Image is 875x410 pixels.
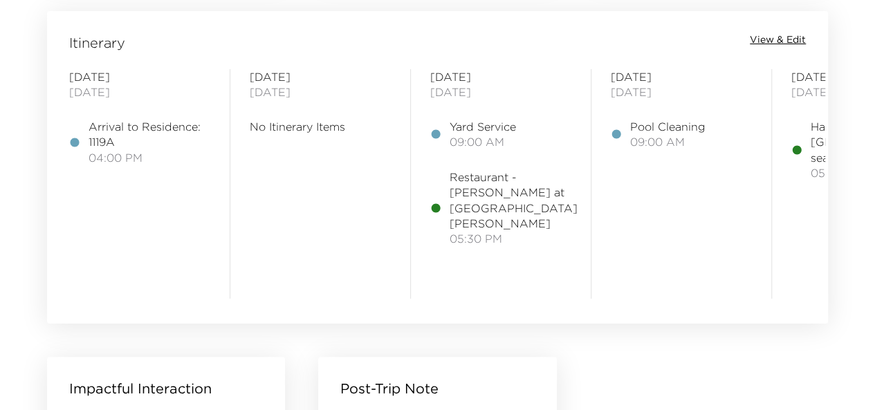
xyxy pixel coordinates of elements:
[430,84,571,100] span: [DATE]
[450,119,516,134] span: Yard Service
[69,379,212,398] p: Impactful Interaction
[450,169,578,232] span: Restaurant - [PERSON_NAME] at [GEOGRAPHIC_DATA][PERSON_NAME]
[611,84,752,100] span: [DATE]
[69,69,210,84] span: [DATE]
[450,134,516,149] span: 09:00 AM
[630,134,706,149] span: 09:00 AM
[450,231,578,246] span: 05:30 PM
[69,33,125,53] span: Itinerary
[69,84,210,100] span: [DATE]
[250,84,391,100] span: [DATE]
[250,69,391,84] span: [DATE]
[89,150,210,165] span: 04:00 PM
[340,379,439,398] p: Post-Trip Note
[250,119,391,134] span: No Itinerary Items
[89,119,210,150] span: Arrival to Residence: 1119A
[630,119,706,134] span: Pool Cleaning
[750,33,806,47] button: View & Edit
[611,69,752,84] span: [DATE]
[430,69,571,84] span: [DATE]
